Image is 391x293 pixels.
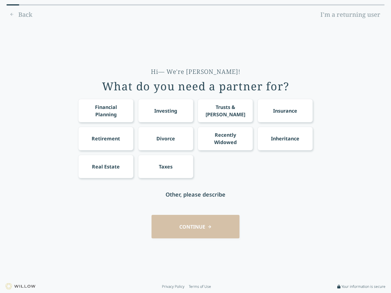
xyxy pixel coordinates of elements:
a: I'm a returning user [316,10,385,20]
div: Inheritance [271,135,299,142]
div: Real Estate [92,163,120,170]
div: Retirement [92,135,120,142]
div: Insurance [273,107,297,114]
div: Taxes [159,163,173,170]
a: Privacy Policy [162,284,185,289]
span: Your information is secure [342,284,386,289]
img: Willow logo [5,283,35,290]
div: Investing [154,107,177,114]
div: Trusts & [PERSON_NAME] [203,103,247,118]
div: Recently Widowed [203,131,247,146]
div: Divorce [156,135,175,142]
div: Financial Planning [84,103,128,118]
div: What do you need a partner for? [102,80,289,92]
div: Hi— We're [PERSON_NAME]! [151,67,240,76]
div: Other, please describe [166,190,225,199]
a: Terms of Use [189,284,211,289]
div: 0% complete [6,4,19,5]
